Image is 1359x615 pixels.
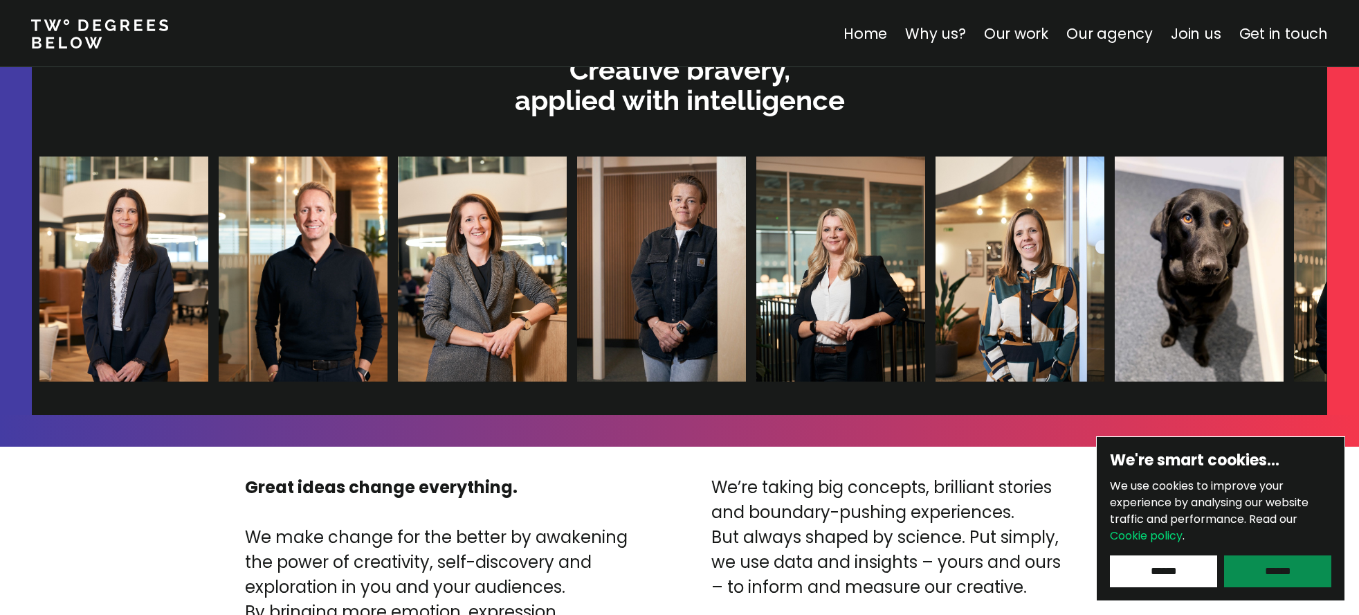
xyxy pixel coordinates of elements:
[1110,478,1331,544] p: We use cookies to improve your experience by analysing our website traffic and performance.
[755,157,924,382] img: Halina
[843,24,887,44] a: Home
[934,157,1103,382] img: Lizzie
[1110,528,1183,544] a: Cookie policy
[245,476,518,499] strong: Great ideas change everything.
[217,157,386,382] img: James
[1110,511,1297,544] span: Read our .
[38,157,207,382] img: Clare
[396,157,565,382] img: Gemma
[39,55,1320,116] p: Creative bravery, applied with intelligence
[984,24,1048,44] a: Our work
[711,475,1061,600] p: We’re taking big concepts, brilliant stories and boundary-pushing experiences. But always shaped ...
[905,24,966,44] a: Why us?
[576,157,745,382] img: Dani
[1110,450,1331,471] h6: We're smart cookies…
[1066,24,1153,44] a: Our agency
[1239,24,1328,44] a: Get in touch
[1171,24,1221,44] a: Join us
